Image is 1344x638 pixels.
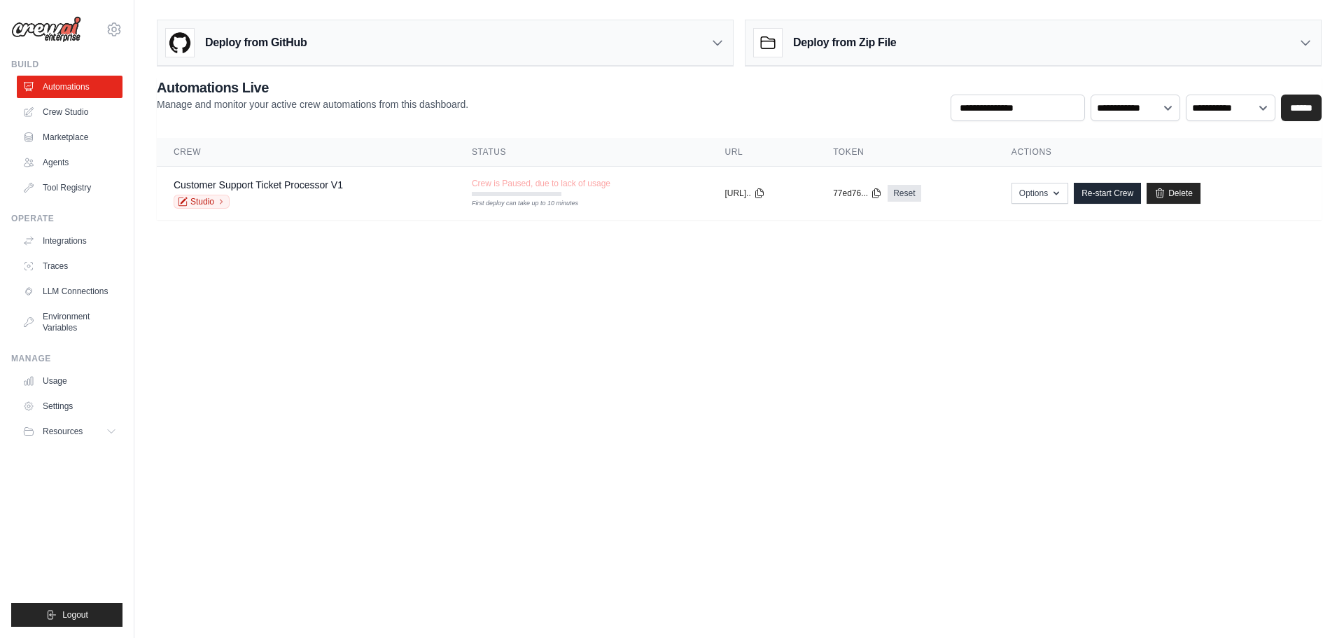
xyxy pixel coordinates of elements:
span: Logout [62,609,88,620]
h3: Deploy from Zip File [793,34,896,51]
button: Logout [11,603,122,627]
th: URL [708,138,816,167]
span: Resources [43,426,83,437]
div: Operate [11,213,122,224]
th: Token [816,138,995,167]
a: Delete [1147,183,1200,204]
a: Traces [17,255,122,277]
a: Marketplace [17,126,122,148]
a: Settings [17,395,122,417]
a: Studio [174,195,230,209]
button: Options [1011,183,1068,204]
h2: Automations Live [157,78,468,97]
h3: Deploy from GitHub [205,34,307,51]
div: First deploy can take up to 10 minutes [472,199,561,209]
a: Reset [888,185,920,202]
a: Usage [17,370,122,392]
a: Re-start Crew [1074,183,1141,204]
a: Agents [17,151,122,174]
a: Integrations [17,230,122,252]
a: LLM Connections [17,280,122,303]
img: Logo [11,16,81,43]
a: Customer Support Ticket Processor V1 [174,179,343,190]
img: GitHub Logo [166,29,194,57]
span: Crew is Paused, due to lack of usage [472,178,610,189]
p: Manage and monitor your active crew automations from this dashboard. [157,97,468,111]
th: Status [455,138,708,167]
th: Crew [157,138,455,167]
a: Crew Studio [17,101,122,123]
div: Manage [11,353,122,364]
div: Build [11,59,122,70]
button: 77ed76... [833,188,882,199]
a: Tool Registry [17,176,122,199]
button: Resources [17,420,122,443]
a: Environment Variables [17,305,122,339]
th: Actions [995,138,1322,167]
a: Automations [17,76,122,98]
